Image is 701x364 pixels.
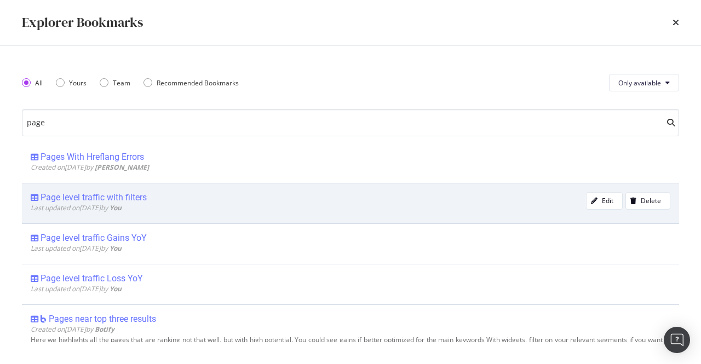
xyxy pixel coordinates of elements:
div: Open Intercom Messenger [664,327,690,353]
b: Botify [95,325,114,334]
div: Edit [602,196,613,205]
b: You [110,244,122,253]
span: Last updated on [DATE] by [31,244,122,253]
div: Explorer Bookmarks [22,13,143,32]
div: Team [113,78,130,88]
span: Only available [618,78,661,88]
div: Pages With Hreflang Errors [41,152,144,163]
span: Last updated on [DATE] by [31,203,122,212]
div: Delete [641,196,661,205]
div: Yours [56,78,87,88]
div: Page level traffic Loss YoY [41,273,143,284]
span: Last updated on [DATE] by [31,284,122,293]
div: Here we highlights all the pages that are ranking not that well, but with high potential. You cou... [31,336,670,351]
div: All [22,78,43,88]
div: Team [100,78,130,88]
div: Recommended Bookmarks [143,78,239,88]
div: Recommended Bookmarks [157,78,239,88]
div: Page level traffic Gains YoY [41,233,147,244]
b: [PERSON_NAME] [95,163,149,172]
span: Created on [DATE] by [31,163,149,172]
span: Created on [DATE] by [31,325,114,334]
div: Page level traffic with filters [41,192,147,203]
button: Edit [586,192,623,210]
div: Pages near top three results [49,314,156,325]
button: Delete [625,192,670,210]
b: You [110,284,122,293]
b: You [110,203,122,212]
div: All [35,78,43,88]
button: Only available [609,74,679,91]
div: times [673,13,679,32]
input: Search [22,109,679,136]
div: Yours [69,78,87,88]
